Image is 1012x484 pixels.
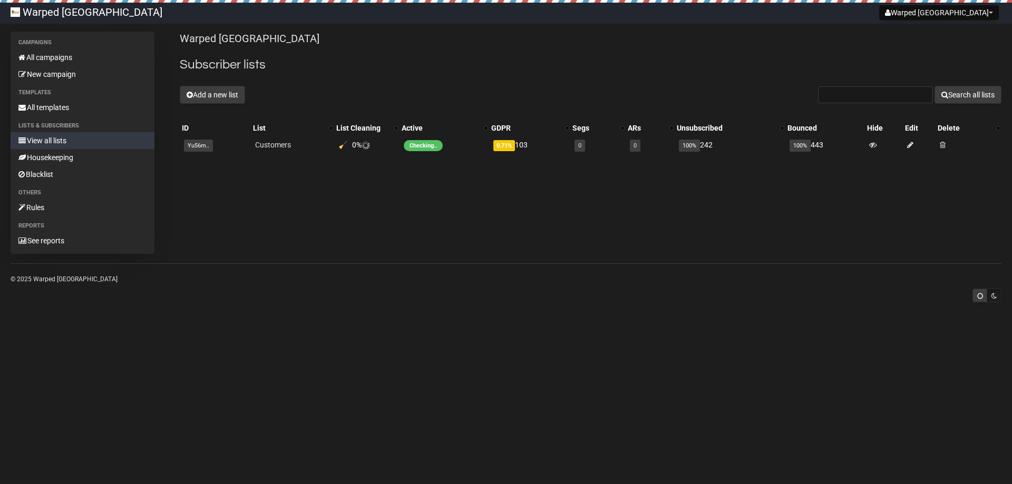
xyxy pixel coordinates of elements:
[180,32,1001,46] p: Warped [GEOGRAPHIC_DATA]
[11,36,154,49] li: Campaigns
[251,121,335,135] th: List: No sort applied, activate to apply an ascending sort
[404,140,443,151] span: Checking..
[402,123,479,133] div: Active
[11,99,154,116] a: All templates
[11,273,1001,285] p: © 2025 Warped [GEOGRAPHIC_DATA]
[905,123,933,133] div: Edit
[11,49,154,66] a: All campaigns
[400,121,489,135] th: Active: No sort applied, activate to apply an ascending sort
[634,142,637,149] a: 0
[865,121,903,135] th: Hide: No sort applied, sorting is disabled
[180,55,1001,74] h2: Subscriber lists
[362,141,370,150] img: loader.gif
[11,86,154,99] li: Templates
[180,121,250,135] th: ID: No sort applied, sorting is disabled
[11,132,154,149] a: View all lists
[489,121,570,135] th: GDPR: No sort applied, activate to apply an ascending sort
[879,5,999,20] button: Warped [GEOGRAPHIC_DATA]
[11,149,154,166] a: Housekeeping
[867,123,901,133] div: Hide
[334,121,400,135] th: List Cleaning: No sort applied, activate to apply an ascending sort
[675,121,785,135] th: Unsubscribed: No sort applied, activate to apply an ascending sort
[935,86,1001,104] button: Search all lists
[11,7,20,17] img: 88.gif
[182,123,248,133] div: ID
[180,86,245,104] button: Add a new list
[785,121,865,135] th: Bounced: No sort applied, sorting is disabled
[626,121,675,135] th: ARs: No sort applied, activate to apply an ascending sort
[572,123,616,133] div: Segs
[493,140,515,151] span: 0.71%
[938,123,991,133] div: Delete
[11,66,154,83] a: New campaign
[578,142,581,149] a: 0
[334,135,400,154] td: 🧹 0%
[255,141,291,149] a: Customers
[679,140,700,152] span: 100%
[11,199,154,216] a: Rules
[677,123,775,133] div: Unsubscribed
[790,140,811,152] span: 100%
[675,135,785,154] td: 242
[489,135,570,154] td: 103
[936,121,1001,135] th: Delete: No sort applied, activate to apply an ascending sort
[11,166,154,183] a: Blacklist
[11,232,154,249] a: See reports
[785,135,865,154] td: 443
[491,123,559,133] div: GDPR
[903,121,936,135] th: Edit: No sort applied, sorting is disabled
[11,120,154,132] li: Lists & subscribers
[570,121,626,135] th: Segs: No sort applied, activate to apply an ascending sort
[11,220,154,232] li: Reports
[11,186,154,199] li: Others
[336,123,389,133] div: List Cleaning
[253,123,324,133] div: List
[628,123,664,133] div: ARs
[184,140,213,152] span: Yu56m..
[787,123,863,133] div: Bounced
